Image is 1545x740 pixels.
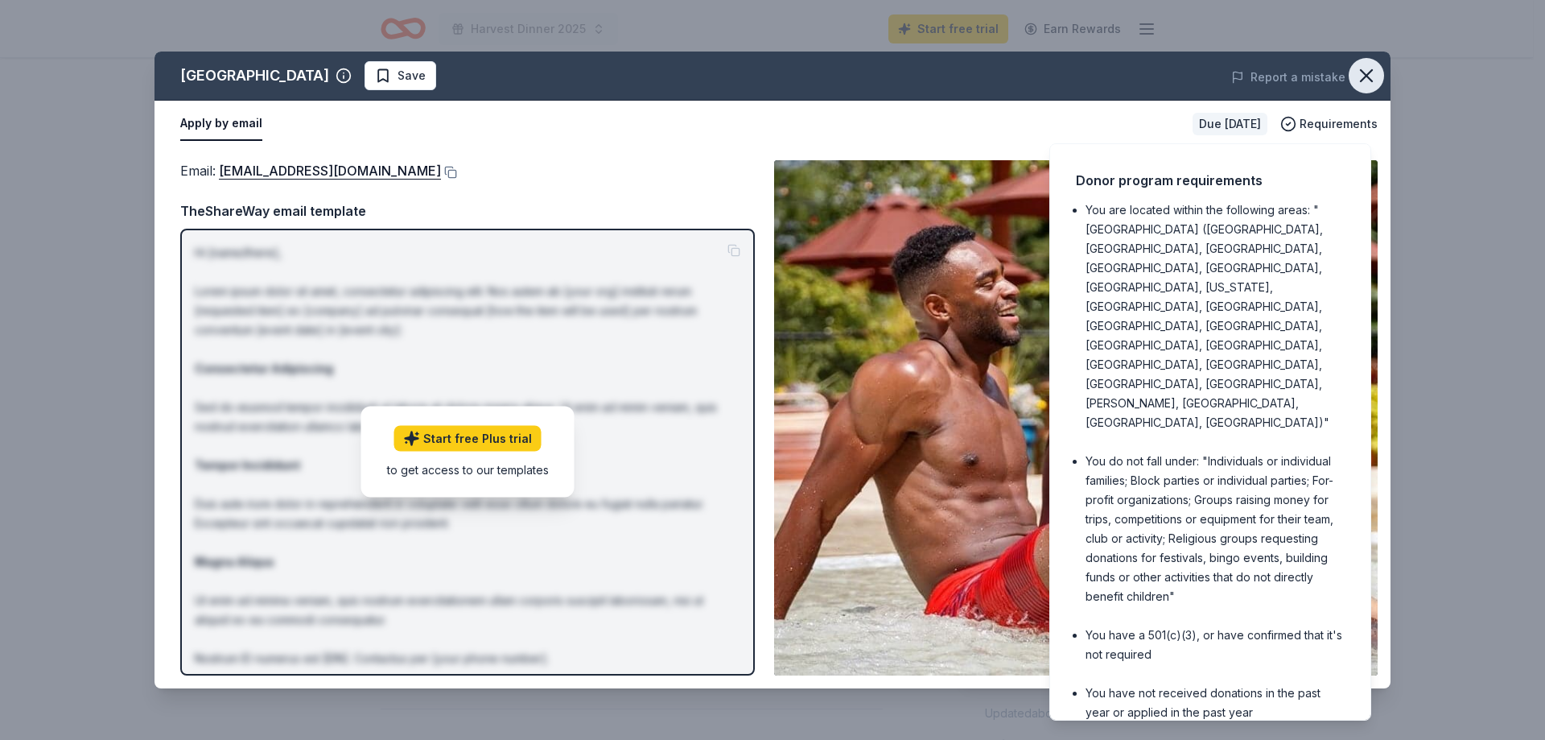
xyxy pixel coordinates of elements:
[1086,684,1345,722] li: You have not received donations in the past year or applied in the past year
[1280,114,1378,134] button: Requirements
[180,63,329,89] div: [GEOGRAPHIC_DATA]
[394,426,542,452] a: Start free Plus trial
[195,458,300,472] strong: Tempor Incididunt
[1300,114,1378,134] span: Requirements
[365,61,436,90] button: Save
[1231,68,1345,87] button: Report a mistake
[1076,170,1345,191] div: Donor program requirements
[1193,113,1267,135] div: Due [DATE]
[774,160,1378,676] img: Image for Chula Vista Resort
[387,461,549,478] div: to get access to our templates
[195,243,740,726] p: Hi [name/there], Lorem ipsum dolor sit amet, consectetur adipiscing elit. Nos autem ab [your org]...
[1086,452,1345,606] li: You do not fall under: "Individuals or individual families; Block parties or individual parties; ...
[180,201,755,221] div: TheShareWay email template
[1086,201,1345,432] li: You are located within the following areas: "[GEOGRAPHIC_DATA] ([GEOGRAPHIC_DATA], [GEOGRAPHIC_DA...
[195,555,274,568] strong: Magna Aliqua
[180,163,441,179] span: Email :
[180,107,262,141] button: Apply by email
[219,160,441,181] a: [EMAIL_ADDRESS][DOMAIN_NAME]
[195,362,333,375] strong: Consectetur Adipiscing
[1086,626,1345,664] li: You have a 501(c)(3), or have confirmed that it's not required
[398,66,426,85] span: Save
